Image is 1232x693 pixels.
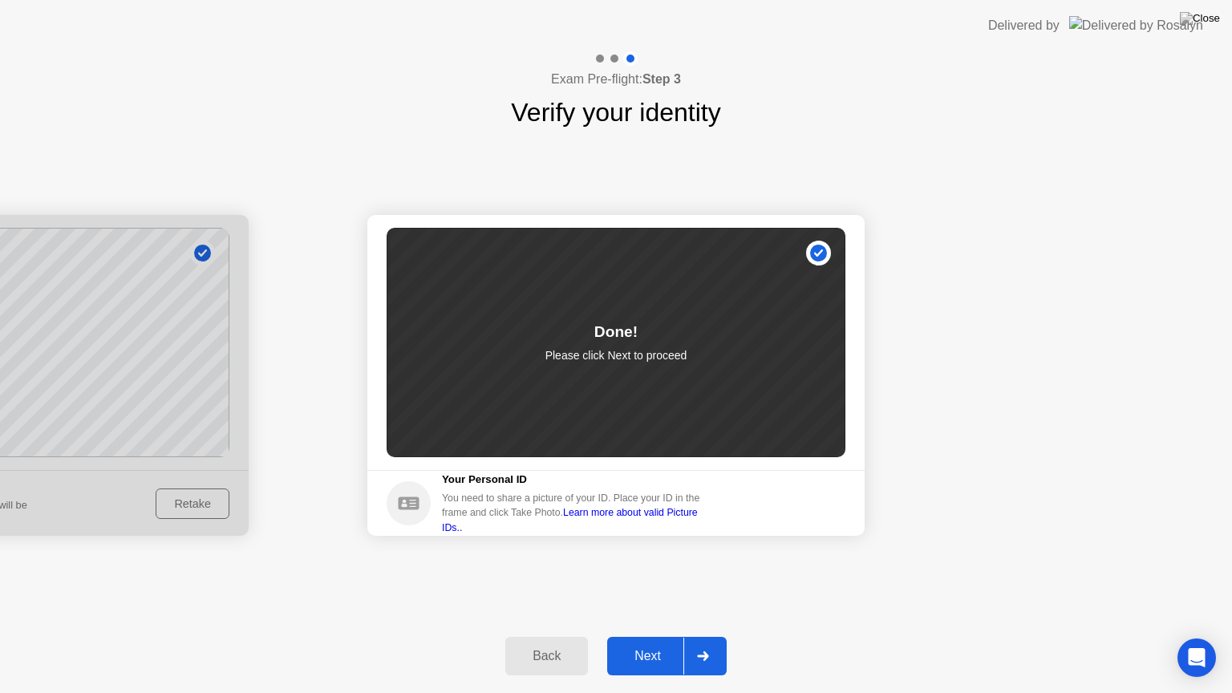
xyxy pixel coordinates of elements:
[1180,12,1220,25] img: Close
[545,347,687,364] p: Please click Next to proceed
[594,321,638,344] div: Done!
[607,637,727,675] button: Next
[612,649,683,663] div: Next
[1069,16,1203,34] img: Delivered by Rosalyn
[505,637,588,675] button: Back
[442,472,711,488] h5: Your Personal ID
[442,507,698,533] a: Learn more about valid Picture IDs..
[511,93,720,132] h1: Verify your identity
[510,649,583,663] div: Back
[442,491,711,535] div: You need to share a picture of your ID. Place your ID in the frame and click Take Photo.
[988,16,1060,35] div: Delivered by
[551,70,681,89] h4: Exam Pre-flight:
[642,72,681,86] b: Step 3
[1177,638,1216,677] div: Open Intercom Messenger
